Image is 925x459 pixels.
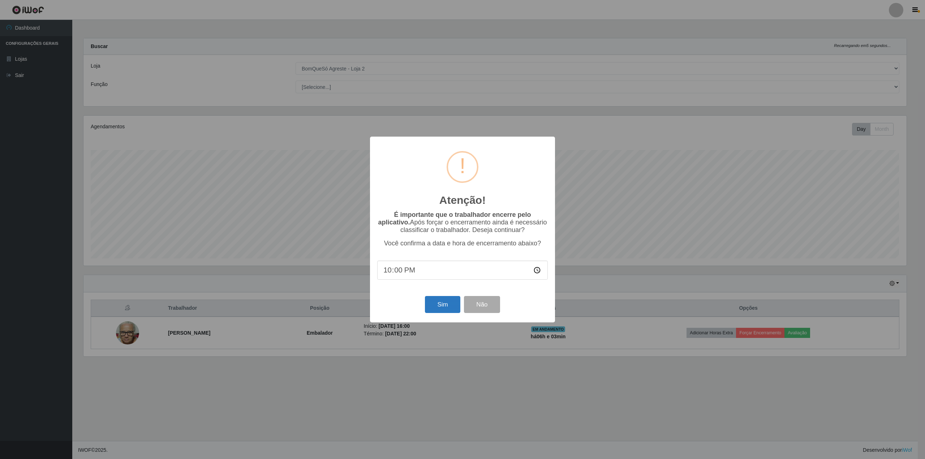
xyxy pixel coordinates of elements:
button: Sim [425,296,460,313]
b: É importante que o trabalhador encerre pelo aplicativo. [378,211,531,226]
p: Após forçar o encerramento ainda é necessário classificar o trabalhador. Deseja continuar? [377,211,548,234]
p: Você confirma a data e hora de encerramento abaixo? [377,240,548,247]
h2: Atenção! [439,194,486,207]
button: Não [464,296,500,313]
